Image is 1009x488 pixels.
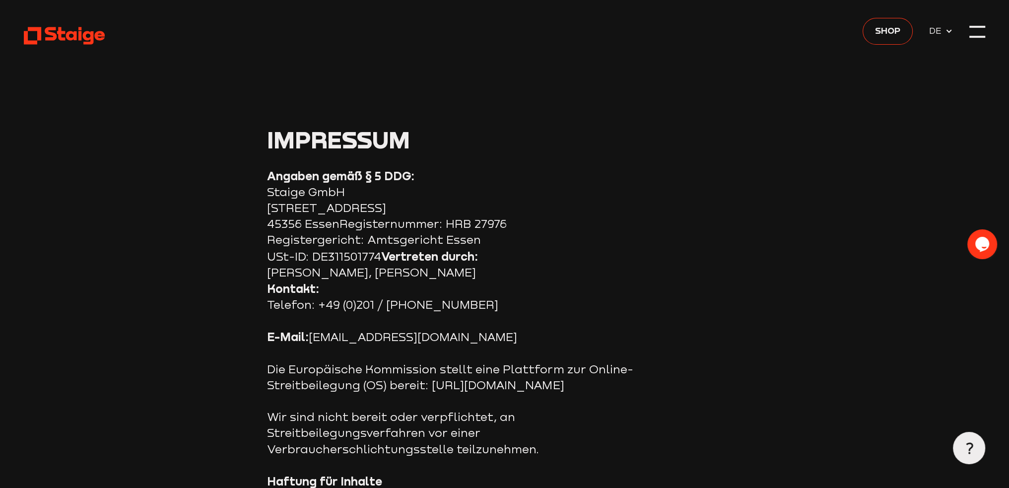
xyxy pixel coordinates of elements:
p: [EMAIL_ADDRESS][DOMAIN_NAME] [267,329,664,345]
p: Die Europäische Kommission stellt eine Plattform zur Online-Streitbeilegung (OS) bereit: [URL][DO... [267,361,664,393]
p: Telefon: +49 (0)201 / [PHONE_NUMBER] [267,280,664,313]
strong: Kontakt: [267,281,319,295]
strong: Haftung für Inhalte [267,474,382,488]
iframe: chat widget [967,229,999,259]
span: DE [929,23,945,37]
strong: Angaben gemäß § 5 DDG: [267,169,414,183]
a: Shop [863,18,913,45]
span: Impressum [267,126,410,153]
strong: E-Mail: [267,330,309,344]
p: Wir sind nicht bereit oder verpflichtet, an Streitbeilegungsverfahren vor einer Verbraucherschlic... [267,409,664,457]
span: Shop [875,23,900,37]
strong: Vertreten durch: [381,249,478,263]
